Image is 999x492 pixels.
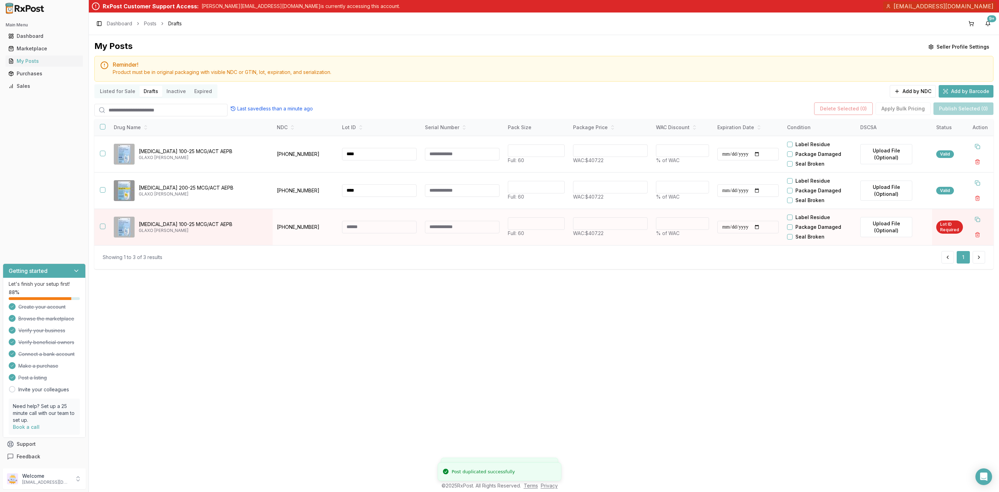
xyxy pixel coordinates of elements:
[975,468,992,485] div: Open Intercom Messenger
[6,67,83,80] a: Purchases
[113,69,988,76] div: Product must be in original packaging with visible NDC or GTIN, lot, expiration, and serialization.
[18,374,47,381] span: Post a listing
[795,151,841,158] label: Package Damaged
[8,45,80,52] div: Marketplace
[795,214,830,221] label: Label Residue
[508,157,524,163] span: Full: 60
[168,20,182,27] span: Drafts
[94,41,133,53] div: My Posts
[277,224,334,231] p: [PHONE_NUMBER]
[656,230,680,236] span: % of WAC
[6,55,83,67] a: My Posts
[452,468,515,475] div: Post duplicated successfully
[860,181,912,201] label: Upload File (Optional)
[3,56,86,67] button: My Posts
[936,220,963,234] div: Lot ID Required
[230,105,313,112] div: Last saved less than a minute ago
[8,83,80,90] div: Sales
[190,86,216,97] button: Expired
[277,187,334,194] p: [PHONE_NUMBER]
[139,228,267,233] p: GLAXO [PERSON_NAME]
[139,148,267,155] p: [MEDICAL_DATA] 100-25 MCG/ACT AEPB
[656,157,680,163] span: % of WAC
[114,217,135,237] img: Breo Ellipta 100-25 MCG/ACT AEPB
[656,124,709,131] div: WAC Discount
[18,339,74,346] span: Verify beneficial owners
[107,20,132,27] a: Dashboard
[113,62,988,67] h5: Reminder!
[957,251,970,264] button: 1
[987,15,996,22] div: 9+
[924,41,993,53] button: Seller Profile Settings
[9,289,19,296] span: 88 %
[114,144,135,165] img: Breo Ellipta 100-25 MCG/ACT AEPB
[508,194,524,200] span: Full: 60
[18,315,74,322] span: Browse the marketplace
[139,184,267,191] p: [MEDICAL_DATA] 200-25 MCG/ACT AEPB
[936,150,954,158] div: Valid
[202,3,400,10] p: [PERSON_NAME][EMAIL_ADDRESS][DOMAIN_NAME] is currently accessing this account.
[96,86,139,97] button: Listed for Sale
[18,386,69,393] a: Invite your colleagues
[8,58,80,65] div: My Posts
[982,18,993,29] button: 9+
[932,119,967,136] th: Status
[9,267,48,275] h3: Getting started
[6,30,83,42] a: Dashboard
[573,230,604,236] span: WAC: $407.22
[795,233,825,240] label: Seal Broken
[795,141,830,148] label: Label Residue
[139,191,267,197] p: GLAXO [PERSON_NAME]
[6,22,83,28] h2: Main Menu
[103,254,162,261] div: Showing 1 to 3 of 3 results
[783,119,856,136] th: Condition
[795,224,841,231] label: Package Damaged
[573,194,604,200] span: WAC: $407.22
[18,362,58,369] span: Make a purchase
[894,2,993,10] span: [EMAIL_ADDRESS][DOMAIN_NAME]
[508,230,524,236] span: Full: 60
[139,155,267,160] p: GLAXO [PERSON_NAME]
[139,221,267,228] p: [MEDICAL_DATA] 100-25 MCG/ACT AEPB
[425,124,499,131] div: Serial Number
[971,177,984,189] button: Duplicate
[9,281,80,287] p: Let's finish your setup first!
[6,80,83,92] a: Sales
[573,157,604,163] span: WAC: $407.22
[3,450,86,463] button: Feedback
[139,86,162,97] button: Drafts
[162,86,190,97] button: Inactive
[18,351,75,358] span: Connect a bank account
[3,43,86,54] button: Marketplace
[860,144,912,164] button: Upload File (Optional)
[3,3,47,14] img: RxPost Logo
[107,20,182,27] nav: breadcrumb
[967,119,993,136] th: Action
[18,303,66,310] span: Create your account
[795,187,841,194] label: Package Damaged
[3,68,86,79] button: Purchases
[7,473,18,484] img: User avatar
[971,192,984,205] button: Delete
[6,42,83,55] a: Marketplace
[795,197,825,204] label: Seal Broken
[795,177,830,184] label: Label Residue
[342,124,417,131] div: Lot ID
[936,187,954,194] div: Valid
[22,480,70,485] p: [EMAIL_ADDRESS][DOMAIN_NAME]
[3,31,86,42] button: Dashboard
[856,119,932,136] th: DSCSA
[114,180,135,201] img: Breo Ellipta 200-25 MCG/ACT AEPB
[541,483,558,489] a: Privacy
[860,217,912,237] label: Upload File (Optional)
[114,124,267,131] div: Drug Name
[144,20,156,27] a: Posts
[8,70,80,77] div: Purchases
[573,124,648,131] div: Package Price
[13,403,76,424] p: Need help? Set up a 25 minute call with our team to set up.
[971,140,984,153] button: Duplicate
[8,33,80,40] div: Dashboard
[971,213,984,226] button: Duplicate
